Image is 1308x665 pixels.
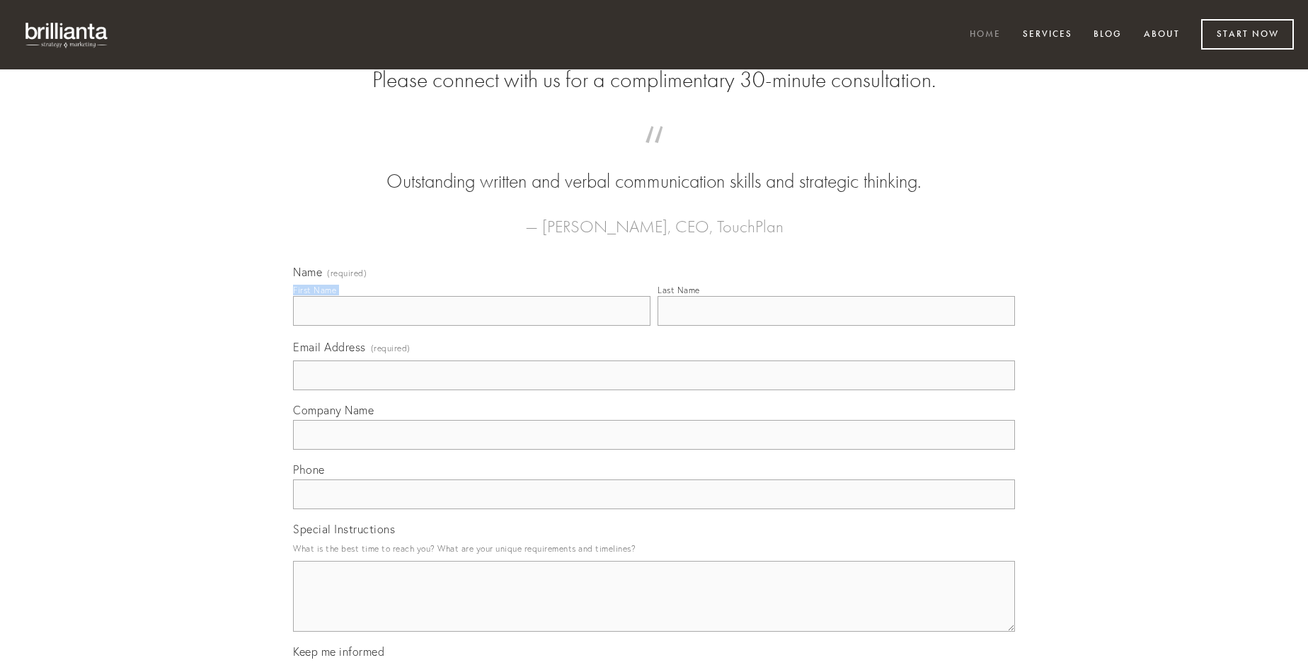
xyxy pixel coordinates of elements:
[371,339,411,358] span: (required)
[316,140,992,168] span: “
[1135,23,1189,47] a: About
[960,23,1010,47] a: Home
[293,403,374,417] span: Company Name
[1014,23,1082,47] a: Services
[293,522,395,536] span: Special Instructions
[1084,23,1131,47] a: Blog
[293,340,366,354] span: Email Address
[327,269,367,278] span: (required)
[293,462,325,477] span: Phone
[293,539,1015,558] p: What is the best time to reach you? What are your unique requirements and timelines?
[658,285,700,295] div: Last Name
[293,644,384,659] span: Keep me informed
[316,140,992,195] blockquote: Outstanding written and verbal communication skills and strategic thinking.
[316,195,992,241] figcaption: — [PERSON_NAME], CEO, TouchPlan
[293,285,336,295] div: First Name
[293,67,1015,93] h2: Please connect with us for a complimentary 30-minute consultation.
[14,14,120,55] img: brillianta - research, strategy, marketing
[1201,19,1294,50] a: Start Now
[293,265,322,279] span: Name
